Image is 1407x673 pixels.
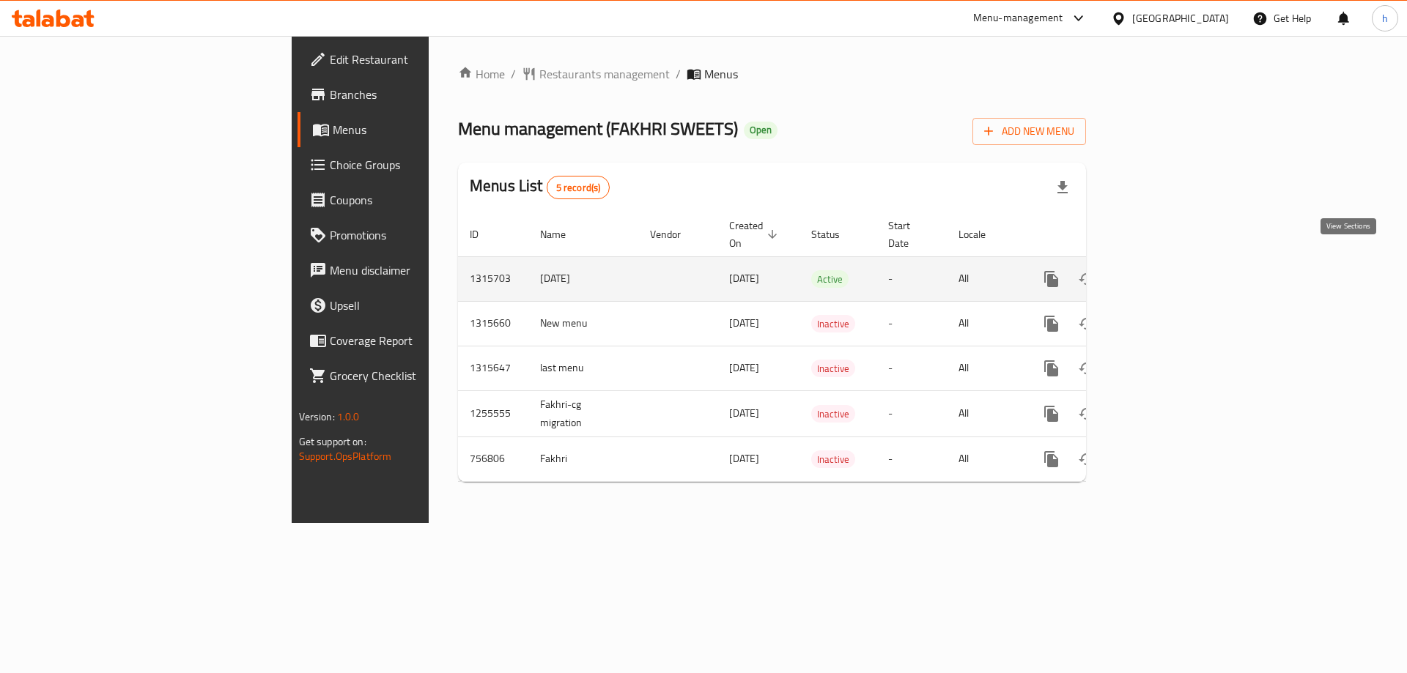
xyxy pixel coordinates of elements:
[984,122,1074,141] span: Add New Menu
[811,360,855,377] span: Inactive
[330,86,515,103] span: Branches
[704,65,738,83] span: Menus
[811,406,855,423] span: Inactive
[811,316,855,332] span: Inactive
[1132,10,1229,26] div: [GEOGRAPHIC_DATA]
[528,346,638,390] td: last menu
[299,407,335,426] span: Version:
[528,256,638,301] td: [DATE]
[1045,170,1080,205] div: Export file
[973,10,1063,27] div: Menu-management
[1069,351,1104,386] button: Change Status
[811,315,855,332] div: Inactive
[330,367,515,384] span: Grocery Checklist
[729,217,782,252] span: Created On
[876,390,947,436] td: -
[298,42,527,77] a: Edit Restaurant
[528,301,638,346] td: New menu
[330,156,515,174] span: Choice Groups
[947,256,1022,301] td: All
[811,451,855,468] span: Inactive
[330,226,515,244] span: Promotions
[811,271,849,288] span: Active
[1069,396,1104,431] button: Change Status
[330,261,515,279] span: Menu disclaimer
[458,112,738,145] span: Menu management ( FAKHRI SWEETS )
[1034,351,1069,386] button: more
[528,436,638,481] td: Fakhri
[947,301,1022,346] td: All
[959,226,1005,243] span: Locale
[876,436,947,481] td: -
[298,77,527,112] a: Branches
[1034,442,1069,477] button: more
[972,118,1086,145] button: Add New Menu
[729,269,759,288] span: [DATE]
[298,358,527,393] a: Grocery Checklist
[522,65,670,83] a: Restaurants management
[744,124,778,136] span: Open
[947,390,1022,436] td: All
[1069,261,1104,297] button: Change Status
[729,449,759,468] span: [DATE]
[947,346,1022,390] td: All
[299,432,366,451] span: Get support on:
[299,447,392,466] a: Support.OpsPlatform
[1069,306,1104,341] button: Change Status
[729,358,759,377] span: [DATE]
[539,65,670,83] span: Restaurants management
[298,182,527,217] a: Coupons
[298,323,527,358] a: Coverage Report
[1382,10,1388,26] span: h
[470,175,610,199] h2: Menus List
[676,65,681,83] li: /
[298,217,527,253] a: Promotions
[330,191,515,209] span: Coupons
[298,147,527,182] a: Choice Groups
[330,297,515,314] span: Upsell
[298,253,527,288] a: Menu disclaimer
[470,226,498,243] span: ID
[650,226,700,243] span: Vendor
[1034,396,1069,431] button: more
[744,122,778,139] div: Open
[333,121,515,138] span: Menus
[540,226,585,243] span: Name
[337,407,360,426] span: 1.0.0
[876,256,947,301] td: -
[458,65,1086,83] nav: breadcrumb
[458,212,1186,482] table: enhanced table
[1069,442,1104,477] button: Change Status
[729,404,759,423] span: [DATE]
[947,436,1022,481] td: All
[528,390,638,436] td: Fakhri-cg migration
[1022,212,1186,257] th: Actions
[1034,306,1069,341] button: more
[729,313,759,332] span: [DATE]
[888,217,929,252] span: Start Date
[876,301,947,346] td: -
[876,346,947,390] td: -
[298,288,527,323] a: Upsell
[811,405,855,423] div: Inactive
[330,51,515,68] span: Edit Restaurant
[811,270,849,288] div: Active
[330,332,515,349] span: Coverage Report
[547,176,610,199] div: Total records count
[811,226,859,243] span: Status
[547,181,610,195] span: 5 record(s)
[1034,261,1069,297] button: more
[298,112,527,147] a: Menus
